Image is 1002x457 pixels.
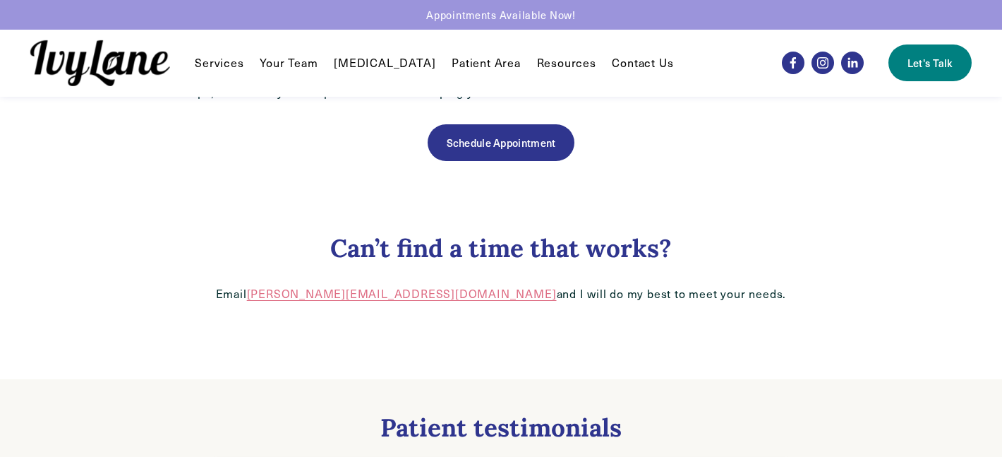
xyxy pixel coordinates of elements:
a: [MEDICAL_DATA] [334,54,435,71]
a: Patient Area [452,54,521,71]
h3: Can’t find a time that works? [183,233,819,264]
p: Email and I will do my best to meet your needs. [183,287,819,302]
h3: Patient testimonials [206,413,796,444]
a: Instagram [811,52,834,74]
a: folder dropdown [195,54,243,71]
span: Resources [537,56,596,71]
a: folder dropdown [537,54,596,71]
img: Ivy Lane Counseling &mdash; Therapy that works for you [30,40,170,86]
span: Services [195,56,243,71]
a: LinkedIn [841,52,864,74]
a: Your Team [260,54,318,71]
a: Let's Talk [888,44,972,81]
a: [PERSON_NAME][EMAIL_ADDRESS][DOMAIN_NAME] [247,286,557,301]
a: Facebook [782,52,804,74]
a: Contact Us [612,54,673,71]
a: Schedule Appointment [428,124,574,161]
